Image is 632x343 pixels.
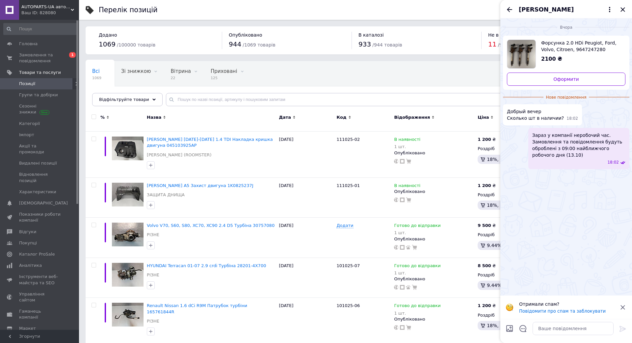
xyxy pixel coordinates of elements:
b: 1 200 [478,303,491,308]
span: 101025-06 [336,303,360,308]
span: 18:02 11.10.2025 [566,116,578,121]
b: 9 500 [478,223,491,228]
span: Товари та послуги [19,70,61,76]
div: ₴ [478,137,496,142]
div: [DATE] [277,177,335,218]
span: / 100000 товарів [117,42,155,47]
button: [PERSON_NAME] [519,5,614,14]
span: 2100 ₴ [541,56,562,62]
span: 1 [69,52,76,58]
div: ₴ [478,303,496,309]
span: 18:02 11.10.2025 [607,160,619,165]
b: 8 500 [478,263,491,268]
span: Імпорт [19,132,34,138]
a: [PERSON_NAME] [DATE]-[DATE] 1.4 TDI Накладка кришка двигуна 045103925AP [147,137,273,148]
div: [DATE] [277,218,335,258]
a: РІЗНЕ [147,232,159,238]
img: 6098884336_w700_h500_forsunka-20-hdi.jpg [507,40,536,68]
img: Skoda Fabia 2007-2014 1.4 TDI Накладка крышка двигателя 045103925AP [112,137,144,160]
span: 9.44%, 802.40 ₴ [487,283,526,288]
div: 11.10.2025 [503,24,629,30]
span: 933 [358,40,371,48]
img: HYUNDAI Terrancan 01-07 2.9 crdi Турбина 28201-4X700 [112,263,144,287]
span: Не в каталозі [488,32,521,38]
span: Маркет [19,326,36,331]
span: 1069 [92,76,101,80]
span: AUTOPARTS-UA авторозборка SKODA OCTAVIA A5 [21,4,71,10]
button: Назад [506,6,513,14]
span: Гаманець компанії [19,308,61,320]
span: 125 [211,76,237,80]
a: РІЗНЕ [147,318,159,324]
img: Renault Nissan 1.6 dCi R9M Патрубок турбины 165761844R [112,303,144,327]
div: Перелік позицій [99,7,158,14]
span: Код [336,114,346,120]
div: ₴ [478,223,496,229]
span: Каталог ProSale [19,251,55,257]
span: Показники роботи компанії [19,211,61,223]
span: Готово до відправки [394,303,440,310]
a: Оформити [507,73,625,86]
div: ₴ [478,183,496,189]
span: Ціна [478,114,489,120]
span: Вчора [557,25,575,30]
span: Відображення [394,114,430,120]
div: [DATE] [277,258,335,298]
div: 1 шт. [394,270,440,275]
span: Дата [279,114,291,120]
span: Характеристики [19,189,56,195]
span: Зараз у компанії неробочий час. Замовлення та повідомлення будуть оброблені з 09:00 найближчого р... [532,132,625,158]
span: Відгуки [19,229,36,235]
span: Видалені позиції [19,160,57,166]
span: Замовлення та повідомлення [19,52,61,64]
span: Вітрина [171,68,191,74]
div: 1 шт. [394,230,440,235]
span: 18%, 216 ₴ [487,203,514,208]
span: [PERSON_NAME] A5 Захист двигуна 1K0825237J [147,183,253,188]
span: Приховані [211,68,237,74]
div: 1 шт. [394,144,420,149]
b: 1 200 [478,137,491,142]
span: 22 [171,76,191,80]
span: Готово до відправки [394,263,440,270]
span: Готово до відправки [394,223,440,230]
span: Аналітика [19,263,42,268]
a: Renault Nissan 1.6 dCi R9M Патрубок турбіни 165761844R [147,303,247,314]
a: ЗАЩИТА ДНИЩА [147,192,185,198]
span: Опубліковані [92,93,126,99]
div: Роздріб [478,146,535,152]
span: / 944 товарів [498,42,528,47]
span: 9.44%, 896.80 ₴ [487,243,526,248]
span: В каталозі [358,32,384,38]
a: HYUNDAI Terracan 01-07 2.9 crdi Турбіна 28201-4X700 [147,263,266,268]
span: Відновлення позицій [19,171,61,183]
span: Категорії [19,121,40,127]
a: Volvo V70, S60, S80, XC70, XC90 2.4 D5 Турбіна 30757080 [147,223,275,228]
span: 111025-02 [336,137,360,142]
div: Роздріб [478,192,535,198]
span: 11 [488,40,496,48]
p: Отримали спам? [519,301,615,307]
span: Відфільтруйте товари [99,97,149,102]
span: Додано [99,32,117,38]
div: Ваш ID: 828080 [21,10,79,16]
span: В наявності [394,137,420,144]
span: 101025-07 [336,263,360,268]
span: 18%, 216 ₴ [487,323,514,328]
input: Пошук [3,23,77,35]
span: 111025-01 [336,183,360,188]
button: Відкрити шаблони відповідей [519,324,527,333]
button: Повідомити про спам та заблокувати [519,309,606,314]
span: Форсунка 2.0 HDi Peugiot, Ford, Volvo, Citroen, 9647247280 [541,40,620,53]
div: Роздріб [478,232,535,238]
a: РІЗНЕ [147,272,159,278]
span: Опубліковано [229,32,262,38]
img: Volvo V70, S60, S80, XC70, XC90 2.4 D5 Турбина 30757080 [112,223,144,246]
div: Опубліковано [394,236,474,242]
span: 1069 [99,40,116,48]
span: Назва [147,114,161,120]
input: Пошук по назві позиції, артикулу і пошуковим запитам [166,93,619,106]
